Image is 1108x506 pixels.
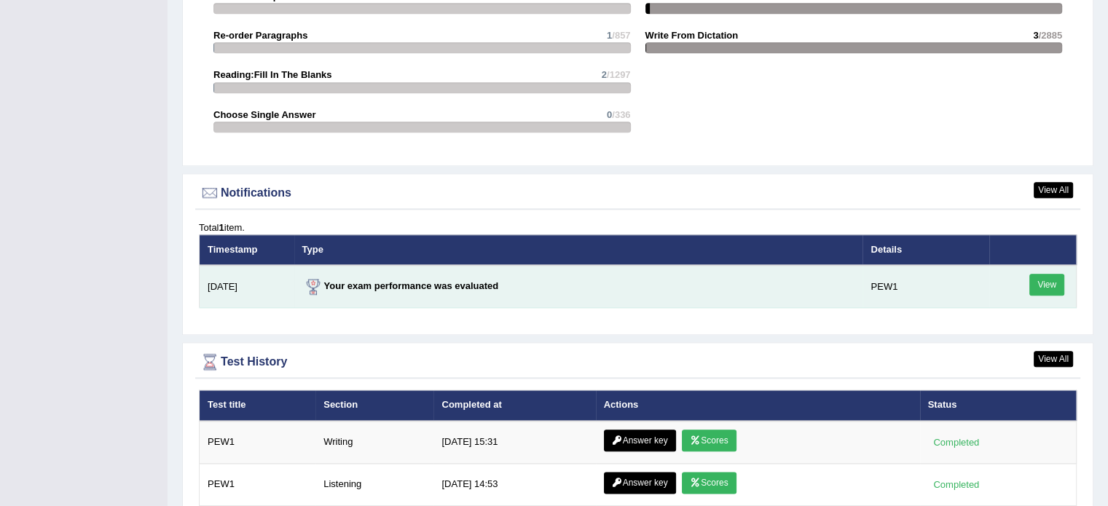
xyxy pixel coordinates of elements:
[604,430,676,451] a: Answer key
[1038,30,1062,41] span: /2885
[315,390,433,421] th: Section
[928,477,985,492] div: Completed
[607,69,631,80] span: /1297
[612,30,630,41] span: /857
[213,30,307,41] strong: Re-order Paragraphs
[607,109,612,120] span: 0
[1029,274,1064,296] a: View
[213,109,315,120] strong: Choose Single Answer
[200,390,316,421] th: Test title
[1034,182,1073,198] a: View All
[199,221,1077,234] div: Total item.
[863,234,989,265] th: Details
[863,265,989,308] td: PEW1
[315,421,433,464] td: Writing
[602,69,607,80] span: 2
[607,30,612,41] span: 1
[1033,30,1038,41] span: 3
[200,234,294,265] th: Timestamp
[645,30,739,41] strong: Write From Dictation
[302,280,499,291] strong: Your exam performance was evaluated
[213,69,332,80] strong: Reading:Fill In The Blanks
[200,265,294,308] td: [DATE]
[682,430,736,451] a: Scores
[920,390,1077,421] th: Status
[433,421,595,464] td: [DATE] 15:31
[200,463,316,505] td: PEW1
[219,222,224,233] b: 1
[199,351,1077,373] div: Test History
[315,463,433,505] td: Listening
[200,421,316,464] td: PEW1
[612,109,630,120] span: /336
[928,435,985,450] div: Completed
[294,234,863,265] th: Type
[433,463,595,505] td: [DATE] 14:53
[1034,351,1073,367] a: View All
[596,390,920,421] th: Actions
[433,390,595,421] th: Completed at
[199,182,1077,204] div: Notifications
[604,472,676,494] a: Answer key
[682,472,736,494] a: Scores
